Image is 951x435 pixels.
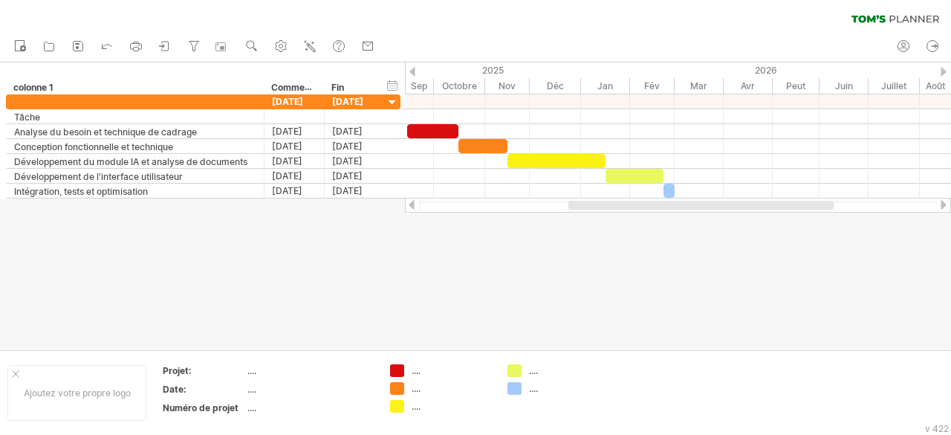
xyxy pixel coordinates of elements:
div: Décembre 2025 [530,78,581,94]
font: [DATE] [332,126,363,137]
div: Février 2026 [630,78,675,94]
font: [DATE] [272,141,302,152]
font: Nov [499,80,516,91]
div: Novembre 2025 [485,78,530,94]
font: v 422 [925,423,949,434]
font: Déc [547,80,564,91]
font: [DATE] [272,96,303,107]
font: [DATE] [272,155,302,167]
font: Fév [644,80,660,91]
div: Janvier 2026 [581,78,630,94]
font: 2025 [482,65,504,76]
font: .... [412,383,421,394]
font: Mar [690,80,707,91]
font: [DATE] [272,170,302,181]
font: [DATE] [332,170,363,181]
font: Juin [835,80,853,91]
font: Octobre [442,80,477,91]
font: Juillet [881,80,906,91]
font: .... [247,402,256,413]
font: Analyse du besoin et technique de cadrage [14,126,197,138]
font: .... [412,401,421,412]
font: Peut [786,80,805,91]
div: Juin 2026 [819,78,869,94]
font: .... [247,384,256,395]
font: Tâche [14,112,40,123]
font: Intégration, tests et optimisation [14,186,148,197]
font: Août [926,80,945,91]
font: [DATE] [272,185,302,196]
font: [DATE] [332,155,363,167]
font: [DATE] [332,141,363,152]
font: Avr [741,80,755,91]
div: Juillet 2026 [869,78,920,94]
font: .... [412,365,421,376]
font: [DATE] [272,126,302,137]
font: Numéro de projet [163,402,238,413]
font: Projet: [163,365,192,376]
font: Date: [163,384,186,395]
div: Avril 2026 [724,78,773,94]
font: [DATE] [332,185,363,196]
font: Fin [331,82,344,93]
font: Commencer [271,81,324,93]
font: Développement de l'interface utilisateur [14,171,183,182]
div: Octobre 2025 [434,78,485,94]
font: .... [247,365,256,376]
div: Mars 2026 [675,78,724,94]
font: [DATE] [332,96,363,107]
font: Conception fonctionnelle et technique [14,141,173,152]
font: Sep [411,80,427,91]
font: .... [529,365,538,376]
font: Ajoutez votre propre logo [24,387,131,399]
div: Septembre 2025 [385,78,434,94]
font: Jan [597,80,613,91]
font: 2026 [755,65,777,76]
font: colonne 1 [13,82,53,93]
font: Développement du module IA et analyse de documents [14,156,247,167]
font: .... [529,383,538,394]
div: Mai 2026 [773,78,819,94]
